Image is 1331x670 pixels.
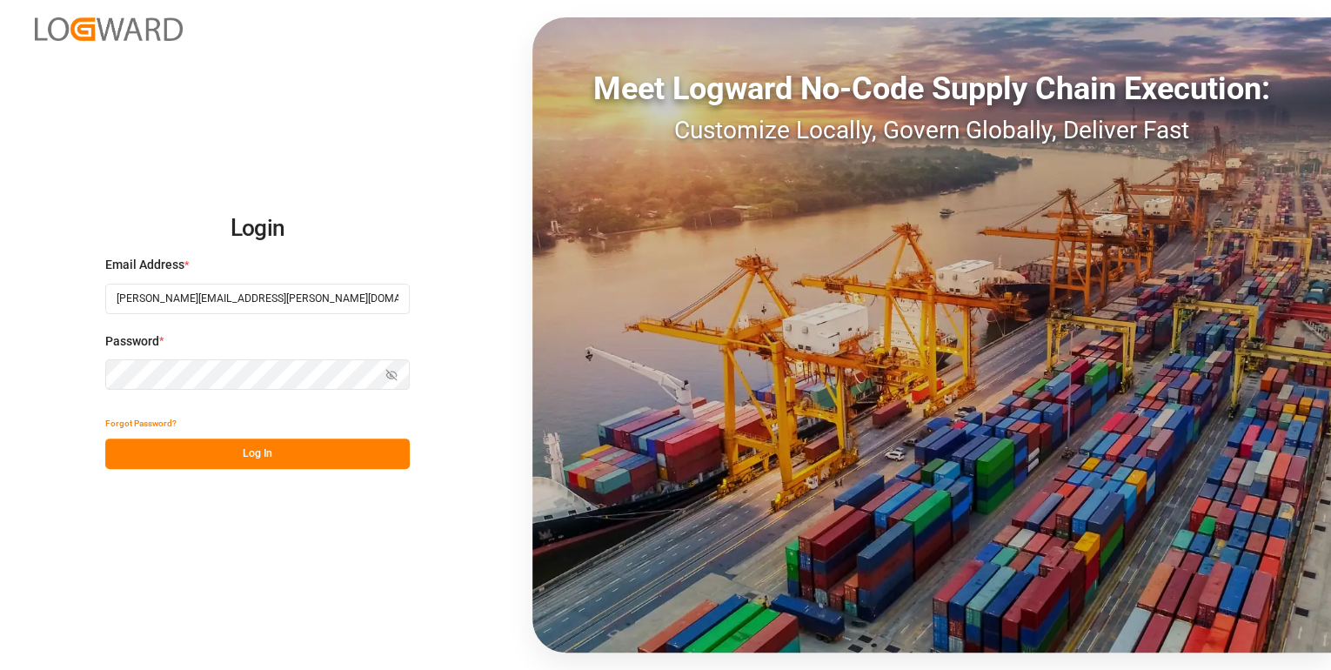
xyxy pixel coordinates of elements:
span: Email Address [105,256,184,274]
input: Enter your email [105,284,410,314]
div: Customize Locally, Govern Globally, Deliver Fast [532,112,1331,149]
button: Log In [105,439,410,469]
img: Logward_new_orange.png [35,17,183,41]
button: Forgot Password? [105,408,177,439]
span: Password [105,332,159,351]
h2: Login [105,201,410,257]
div: Meet Logward No-Code Supply Chain Execution: [532,65,1331,112]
